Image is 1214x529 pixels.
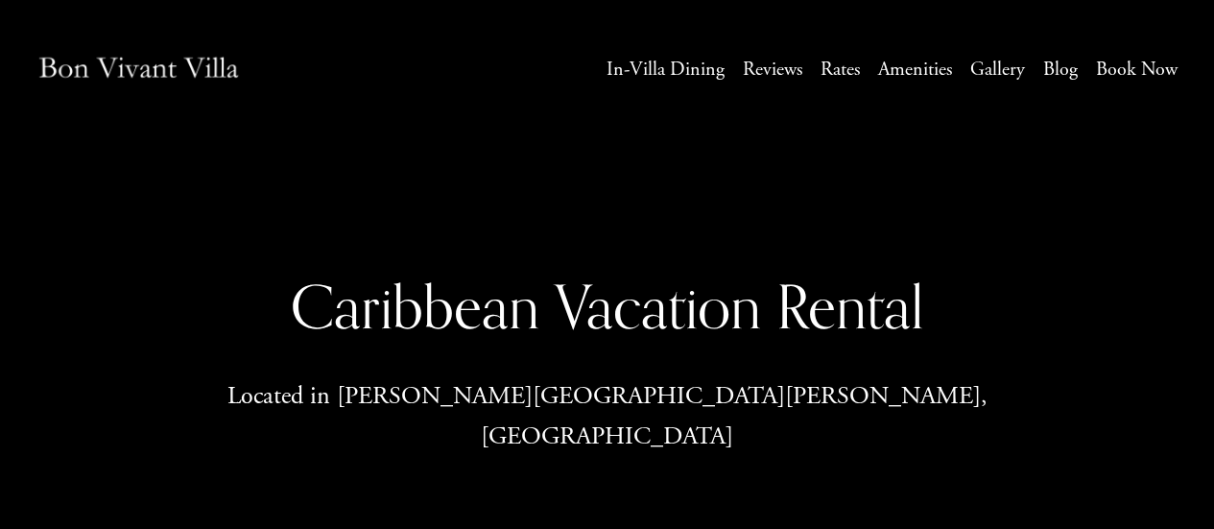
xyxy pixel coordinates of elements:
a: Reviews [743,53,802,87]
a: In-Villa Dining [607,53,725,87]
a: Book Now [1096,53,1178,87]
a: Blog [1043,53,1078,87]
a: Gallery [970,53,1025,87]
a: Rates [821,53,860,87]
h1: Caribbean Vacation Rental [180,270,1034,344]
img: Caribbean Vacation Rental | Bon Vivant Villa [36,36,241,105]
p: Located in [PERSON_NAME][GEOGRAPHIC_DATA][PERSON_NAME], [GEOGRAPHIC_DATA] [180,376,1034,457]
a: Amenities [878,53,952,87]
